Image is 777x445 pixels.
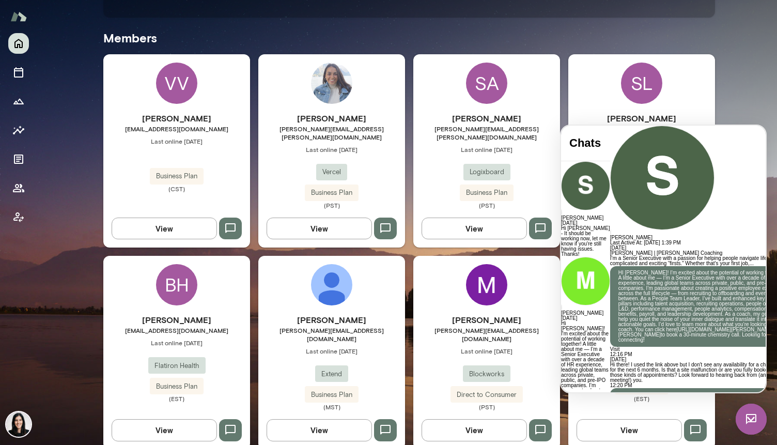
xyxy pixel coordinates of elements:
[568,394,715,403] span: (EST)
[49,237,236,257] p: Hi there! I used the link above but I don't see any availability for a chemistry call for the nex...
[49,130,224,141] span: I’m a Senior Executive with a passion for helping people navigate life’s many complicated and exc...
[413,403,560,411] span: (PST)
[49,226,71,232] span: 12:16 PM
[466,63,507,104] div: SA
[450,390,523,400] span: Direct to Consumer
[305,390,359,400] span: Business Plan
[103,29,715,46] h5: Members
[103,112,250,125] h6: [PERSON_NAME]
[258,314,405,326] h6: [PERSON_NAME]
[103,137,250,145] span: Last online [DATE]
[413,326,560,343] span: [PERSON_NAME][EMAIL_ADDRESS][DOMAIN_NAME]
[57,145,228,217] p: HI [PERSON_NAME]! I'm excited about the potential of working together! A little about me — I’m a ...
[413,112,560,125] h6: [PERSON_NAME]
[267,419,372,441] button: View
[103,314,250,326] h6: [PERSON_NAME]
[103,394,250,403] span: (EST)
[422,419,527,441] button: View
[8,91,29,112] button: Growth Plan
[148,361,206,371] span: Flatiron Health
[413,125,560,141] span: [PERSON_NAME][EMAIL_ADDRESS][PERSON_NAME][DOMAIN_NAME]
[8,33,29,54] button: Home
[311,264,352,305] img: Dani Berte
[413,201,560,209] span: (PST)
[8,62,29,83] button: Sessions
[311,63,352,104] img: Amanda Tarkenton
[258,403,405,411] span: (MST)
[49,114,120,120] span: Last Active At: [DATE] 1:39 PM
[463,369,510,379] span: Blockworks
[267,218,372,239] button: View
[258,125,405,141] span: [PERSON_NAME][EMAIL_ADDRESS][PERSON_NAME][DOMAIN_NAME]
[57,201,213,212] a: [URL][DOMAIN_NAME][PERSON_NAME][PERSON_NAME]
[8,120,29,141] button: Insights
[150,171,204,181] span: Business Plan
[258,112,405,125] h6: [PERSON_NAME]
[258,145,405,154] span: Last online [DATE]
[413,314,560,326] h6: [PERSON_NAME]
[315,369,348,379] span: Extend
[112,419,217,441] button: View
[156,63,197,104] div: VV
[8,11,41,24] h4: Chats
[150,381,204,392] span: Business Plan
[460,188,514,198] span: Business Plan
[103,326,250,334] span: [EMAIL_ADDRESS][DOMAIN_NAME]
[8,178,29,198] button: Members
[463,167,510,177] span: Logixboard
[258,326,405,343] span: [PERSON_NAME][EMAIL_ADDRESS][DOMAIN_NAME]
[8,207,29,227] button: Client app
[49,231,65,237] span: [DATE]
[413,145,560,154] span: Last online [DATE]
[49,221,59,226] a: Visit
[103,339,250,347] span: Last online [DATE]
[6,412,31,437] img: Katrina Bilella
[10,7,27,26] img: Mento
[49,257,71,263] span: 12:20 PM
[316,167,347,177] span: Vercel
[466,264,507,305] img: Mikaela Kirby
[103,185,250,193] span: (CST)
[258,201,405,209] span: (PST)
[8,149,29,170] button: Documents
[49,125,162,130] span: [PERSON_NAME] | [PERSON_NAME] Coaching
[568,112,715,125] h6: [PERSON_NAME]
[49,110,236,115] h6: [PERSON_NAME]
[103,125,250,133] span: [EMAIL_ADDRESS][DOMAIN_NAME]
[112,218,217,239] button: View
[305,188,359,198] span: Business Plan
[422,218,527,239] button: View
[621,63,662,104] div: SL
[413,347,560,355] span: Last online [DATE]
[258,347,405,355] span: Last online [DATE]
[577,419,682,441] button: View
[156,264,197,305] div: BH
[49,119,65,125] span: [DATE]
